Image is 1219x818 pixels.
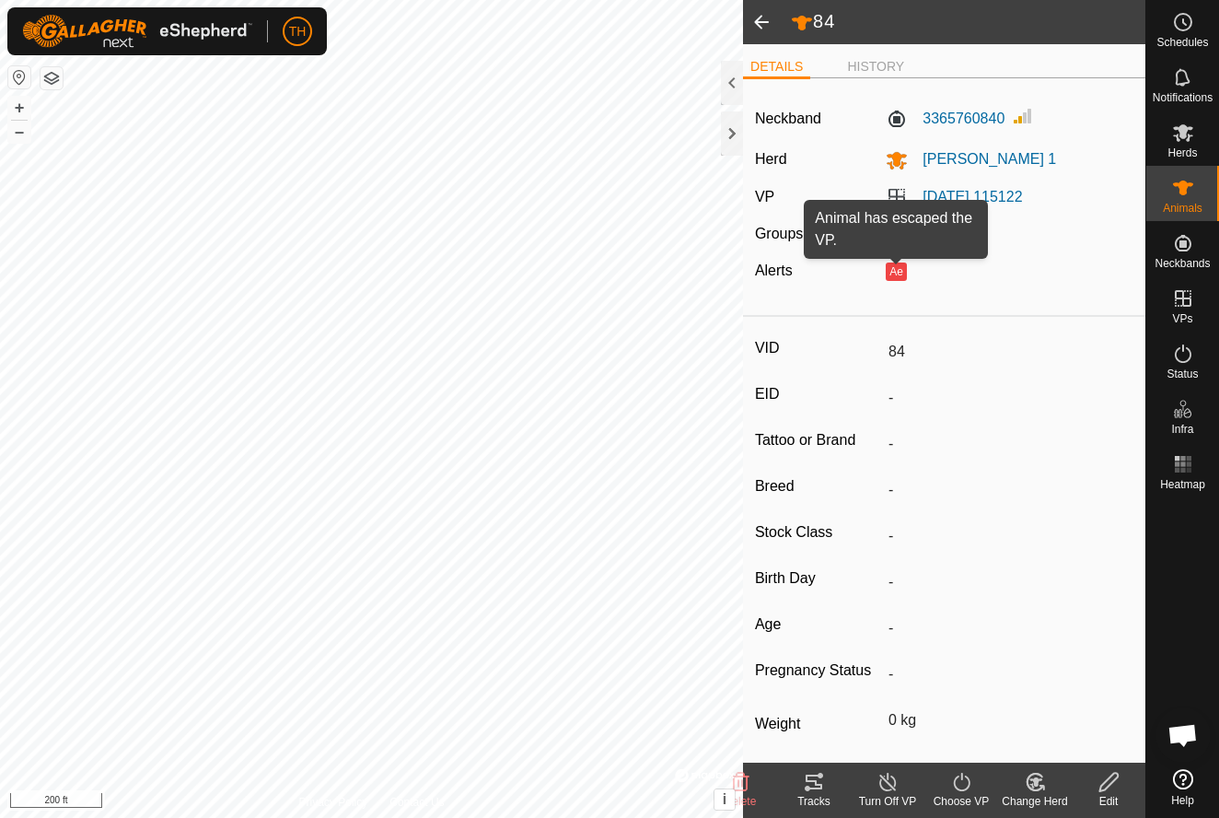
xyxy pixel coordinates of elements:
[755,263,793,278] label: Alerts
[8,121,30,143] button: –
[1072,793,1145,810] div: Edit
[755,336,881,360] label: VID
[851,793,924,810] div: Turn Off VP
[1160,479,1205,490] span: Heatmap
[22,15,252,48] img: Gallagher Logo
[1163,203,1202,214] span: Animals
[1171,424,1193,435] span: Infra
[755,567,881,590] label: Birth Day
[1167,147,1197,158] span: Herds
[755,226,803,241] label: Groups
[1172,313,1192,324] span: VPs
[840,57,911,76] li: HISTORY
[755,705,881,743] label: Weight
[755,189,774,204] label: VP
[755,382,881,406] label: EID
[299,794,368,811] a: Privacy Policy
[1012,105,1034,127] img: Signal strength
[8,66,30,88] button: Reset Map
[1153,92,1213,103] span: Notifications
[755,151,787,167] label: Herd
[886,263,906,281] button: Ae
[8,97,30,119] button: +
[924,793,998,810] div: Choose VP
[723,791,726,807] span: i
[777,793,851,810] div: Tracks
[886,108,1004,130] label: 3365760840
[41,67,63,89] button: Map Layers
[878,223,1141,245] div: -
[1156,37,1208,48] span: Schedules
[755,520,881,544] label: Stock Class
[755,108,821,130] label: Neckband
[908,151,1056,167] span: [PERSON_NAME] 1
[755,659,881,683] label: Pregnancy Status
[389,794,444,811] a: Contact Us
[743,57,810,79] li: DETAILS
[289,22,307,41] span: TH
[755,474,881,498] label: Breed
[791,10,1145,34] h2: 84
[923,189,1022,204] a: [DATE] 115122
[755,428,881,452] label: Tattoo or Brand
[998,793,1072,810] div: Change Herd
[755,613,881,637] label: Age
[1167,368,1198,380] span: Status
[1171,795,1194,806] span: Help
[1155,258,1210,269] span: Neckbands
[714,789,735,810] button: i
[1146,762,1219,813] a: Help
[1155,707,1211,763] div: Open chat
